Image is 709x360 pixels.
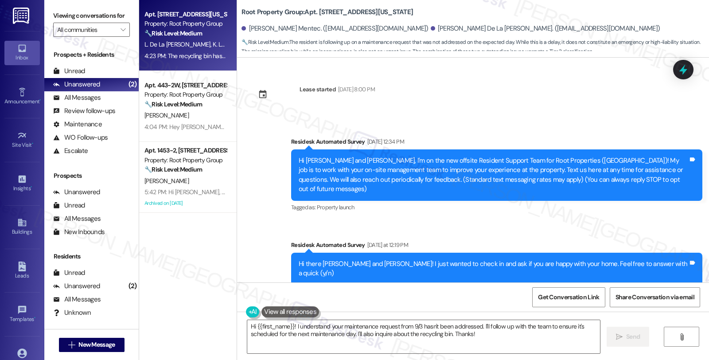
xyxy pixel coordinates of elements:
div: Apt. 443-2W, [STREET_ADDRESS] [144,81,226,90]
button: Share Conversation via email [610,287,700,307]
label: Viewing conversations for [53,9,130,23]
div: Archived on [DATE] [144,198,227,209]
a: Site Visit • [4,128,40,152]
div: [DATE] 8:00 PM [336,85,375,94]
div: Prospects + Residents [44,50,139,59]
div: Unknown [53,308,91,317]
div: Escalate [53,146,88,156]
button: Get Conversation Link [532,287,605,307]
div: Unanswered [53,80,100,89]
strong: 🔧 Risk Level: Medium [144,165,202,173]
div: Apt. 1453-2, [STREET_ADDRESS] [144,146,226,155]
div: Maintenance [53,120,102,129]
b: Root Property Group: Apt. [STREET_ADDRESS][US_STATE] [242,8,413,17]
span: • [31,184,32,190]
i:  [678,333,685,340]
div: Unread [53,67,85,76]
span: [PERSON_NAME] [144,177,189,185]
div: (2) [126,279,139,293]
div: All Messages [53,214,101,223]
div: [PERSON_NAME] De La [PERSON_NAME]. ([EMAIL_ADDRESS][DOMAIN_NAME]) [431,24,660,33]
strong: 🔧 Risk Level: Medium [144,100,202,108]
span: Property launch [317,203,354,211]
div: Apt. [STREET_ADDRESS][US_STATE] [144,10,226,19]
div: (2) [126,78,139,91]
div: [DATE] at 12:19 PM [365,240,408,250]
div: New Inbounds [53,227,105,237]
div: Unread [53,201,85,210]
div: Tagged as: [291,201,702,214]
div: Unanswered [53,188,100,197]
span: K. Le Mentec [213,40,246,48]
i:  [616,333,623,340]
div: Unanswered [53,282,100,291]
span: : The resident is following up on a maintenance request that was not addressed on the expected da... [242,38,709,57]
span: • [39,97,41,103]
div: Hi there [PERSON_NAME] and [PERSON_NAME]! I just wanted to check in and ask if you are happy with... [299,259,688,278]
i:  [121,26,125,33]
div: WO Follow-ups [53,133,108,142]
span: • [34,315,35,321]
div: Prospects [44,171,139,180]
button: New Message [59,338,125,352]
div: Hi [PERSON_NAME] and [PERSON_NAME], I'm on the new offsite Resident Support Team for Root Propert... [299,156,688,194]
strong: 🔧 Risk Level: Medium [242,39,288,46]
div: 4:23 PM: The recycling bin has been gone from our parking driveway in the alley for at least a month [144,52,401,60]
strong: 🔧 Risk Level: Medium [144,29,202,37]
div: Residesk Automated Survey [291,240,702,253]
div: Property: Root Property Group [144,156,226,165]
div: Residesk Automated Survey [291,137,702,149]
div: All Messages [53,295,101,304]
span: Send [626,332,640,341]
div: Review follow-ups [53,106,115,116]
a: Leads [4,259,40,283]
div: Residents [44,252,139,261]
div: All Messages [53,93,101,102]
div: Lease started [300,85,336,94]
div: [PERSON_NAME] Mentec. ([EMAIL_ADDRESS][DOMAIN_NAME]) [242,24,428,33]
a: Insights • [4,172,40,196]
span: Share Conversation via email [616,293,694,302]
div: Property: Root Property Group [144,19,226,28]
span: L. De La [PERSON_NAME] [144,40,213,48]
input: All communities [57,23,116,37]
a: Inbox [4,41,40,65]
span: New Message [78,340,115,349]
div: Property: Root Property Group [144,90,226,99]
img: ResiDesk Logo [13,8,31,24]
div: 5:42 PM: Hi [PERSON_NAME], thanks for checking in. Please know that you are currently scheduled f... [144,188,588,196]
span: [PERSON_NAME] [144,111,189,119]
textarea: Hi {{first_name}}! I understand your maintenance request from 9/3 hasn't been addressed. I'll fol... [247,320,600,353]
a: Templates • [4,302,40,326]
i:  [68,341,75,348]
a: Buildings [4,215,40,239]
span: Get Conversation Link [538,293,599,302]
button: Send [607,327,650,347]
div: Unread [53,268,85,278]
div: [DATE] 12:34 PM [365,137,404,146]
span: • [32,141,33,147]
